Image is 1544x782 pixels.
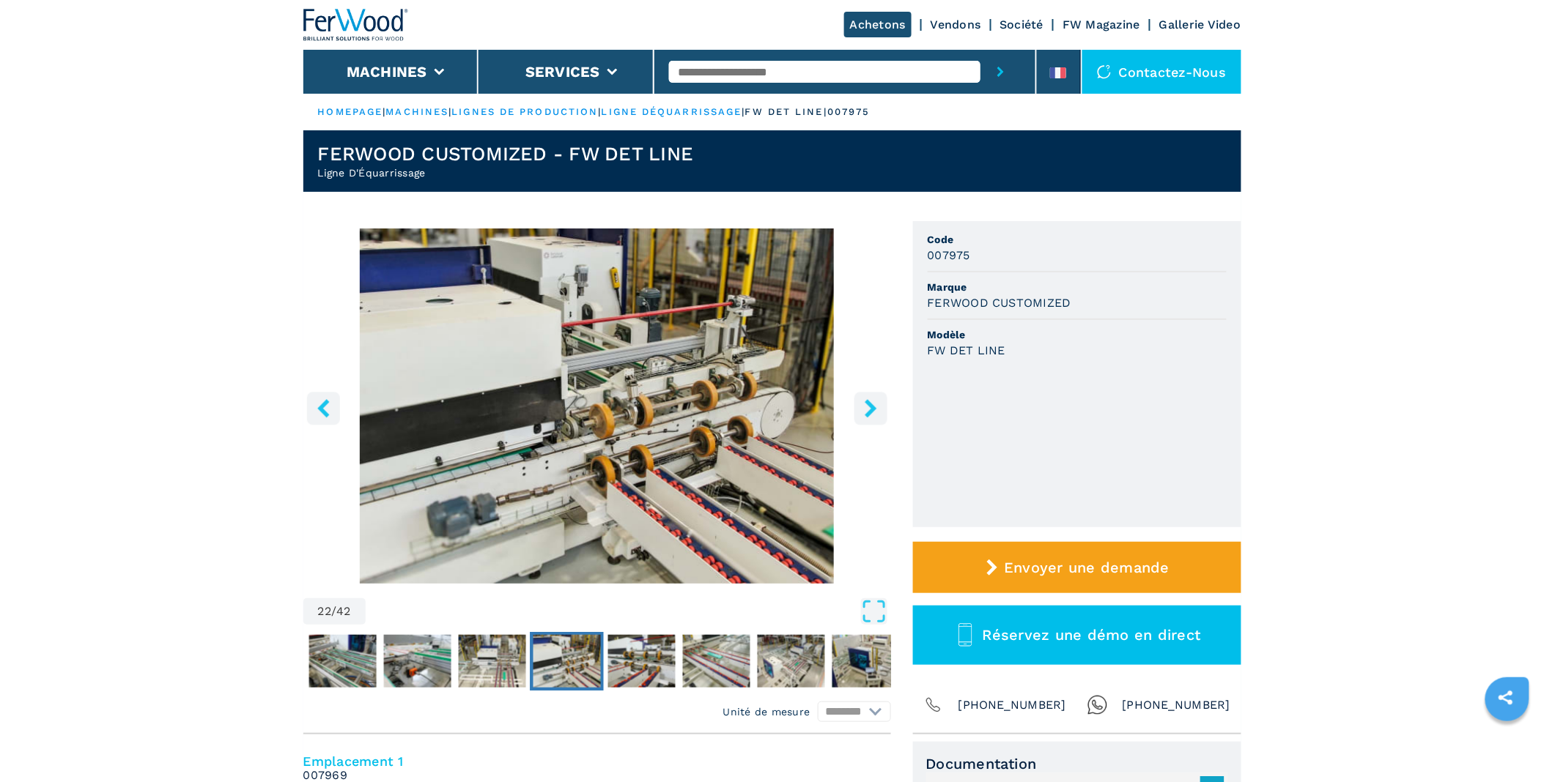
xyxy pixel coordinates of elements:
[448,106,451,117] span: |
[605,632,678,690] button: Go to Slide 23
[926,755,1228,772] span: Documentation
[303,228,891,584] div: Go to Slide 22
[1082,50,1241,94] div: Contactez-nous
[369,598,887,625] button: Open Fullscreen
[607,635,675,688] img: 35ccabd808294ae4d94bb01036300c3f
[1097,64,1112,79] img: Contactez-nous
[331,606,336,617] span: /
[928,342,1006,359] h3: FW DET LINE
[533,635,600,688] img: 2f16be3301a846de309e6f06636714d8
[602,106,742,117] a: ligne déquarrissage
[1482,716,1533,771] iframe: Chat
[827,105,871,119] p: 007975
[1123,695,1231,715] span: [PHONE_NUMBER]
[318,606,332,617] span: 22
[1004,559,1170,576] span: Envoyer une demande
[844,12,912,37] a: Achetons
[913,542,1241,593] button: Envoyer une demande
[854,392,887,425] button: right-button
[983,626,1201,644] span: Réservez une démo en direct
[303,9,409,41] img: Ferwood
[530,632,603,690] button: Go to Slide 22
[383,635,451,688] img: 729a6d201bbc8bf4a4a8aee8bedae5ff
[928,232,1227,247] span: Code
[452,106,599,117] a: lignes de production
[913,606,1241,665] button: Réservez une démo en direct
[757,635,824,688] img: e92b0492257995f1441a3a1e1a3445c2
[928,294,1072,311] h3: FERWOOD CUSTOMIZED
[599,106,602,117] span: |
[455,632,528,690] button: Go to Slide 21
[980,50,1021,94] button: submit-button
[347,63,427,81] button: Machines
[307,392,340,425] button: left-button
[742,106,745,117] span: |
[931,18,981,31] a: Vendons
[832,635,899,688] img: 1aafd4bccd9ee82b3255792427fd8ee7
[928,247,971,264] h3: 007975
[829,632,902,690] button: Go to Slide 26
[682,635,750,688] img: 2401ea74b5969c98c1ca347641adeb13
[754,632,827,690] button: Go to Slide 25
[1159,18,1241,31] a: Gallerie Video
[1063,18,1140,31] a: FW Magazine
[679,632,753,690] button: Go to Slide 24
[923,695,944,715] img: Phone
[1087,695,1108,715] img: Whatsapp
[525,63,600,81] button: Services
[1000,18,1044,31] a: Société
[383,106,385,117] span: |
[318,106,383,117] a: HOMEPAGE
[231,632,304,690] button: Go to Slide 18
[958,695,1067,715] span: [PHONE_NUMBER]
[336,606,351,617] span: 42
[318,165,694,180] h2: Ligne D'Équarrissage
[1488,679,1524,716] a: sharethis
[306,632,379,690] button: Go to Slide 19
[458,635,525,688] img: 1a85412ea307bc0834f877f408105523
[303,753,891,770] h4: Emplacement 1
[928,327,1227,342] span: Modèle
[386,106,449,117] a: machines
[723,704,810,719] em: Unité de mesure
[309,635,376,688] img: eb162572805c5bff01edb1648a86cc78
[928,280,1227,294] span: Marque
[380,632,454,690] button: Go to Slide 20
[303,228,891,584] img: Ligne D'Équarrissage FERWOOD CUSTOMIZED FW DET LINE
[745,105,827,119] p: fw det line |
[318,142,694,165] h1: FERWOOD CUSTOMIZED - FW DET LINE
